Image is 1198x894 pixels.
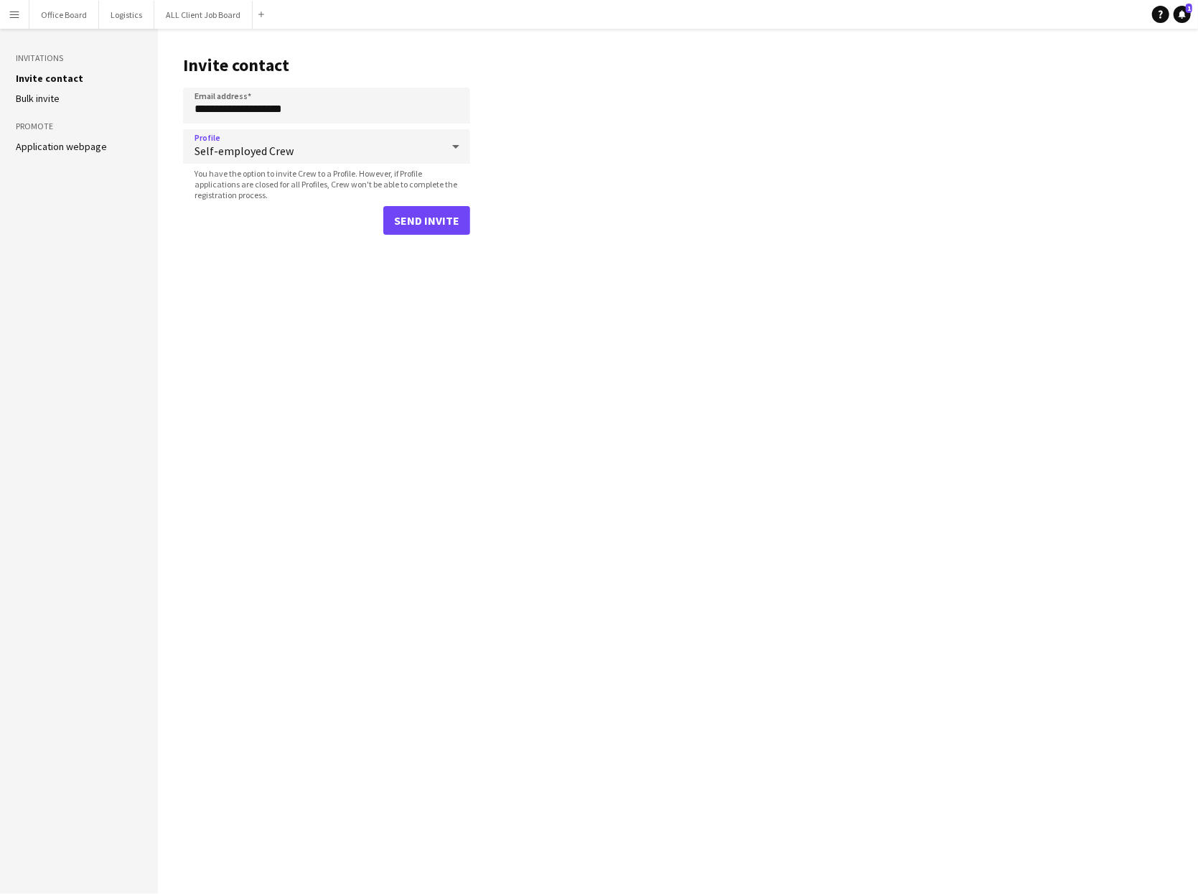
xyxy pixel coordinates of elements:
button: ALL Client Job Board [154,1,253,29]
button: Logistics [99,1,154,29]
a: Bulk invite [16,92,60,105]
h3: Invitations [16,52,142,65]
h1: Invite contact [183,55,470,76]
a: 1 [1174,6,1191,23]
span: You have the option to invite Crew to a Profile. However, if Profile applications are closed for ... [183,168,470,200]
a: Invite contact [16,72,83,85]
span: Self-employed Crew [195,144,441,158]
span: 1 [1186,4,1192,13]
a: Application webpage [16,140,107,153]
button: Send invite [383,206,470,235]
h3: Promote [16,120,142,133]
button: Office Board [29,1,99,29]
